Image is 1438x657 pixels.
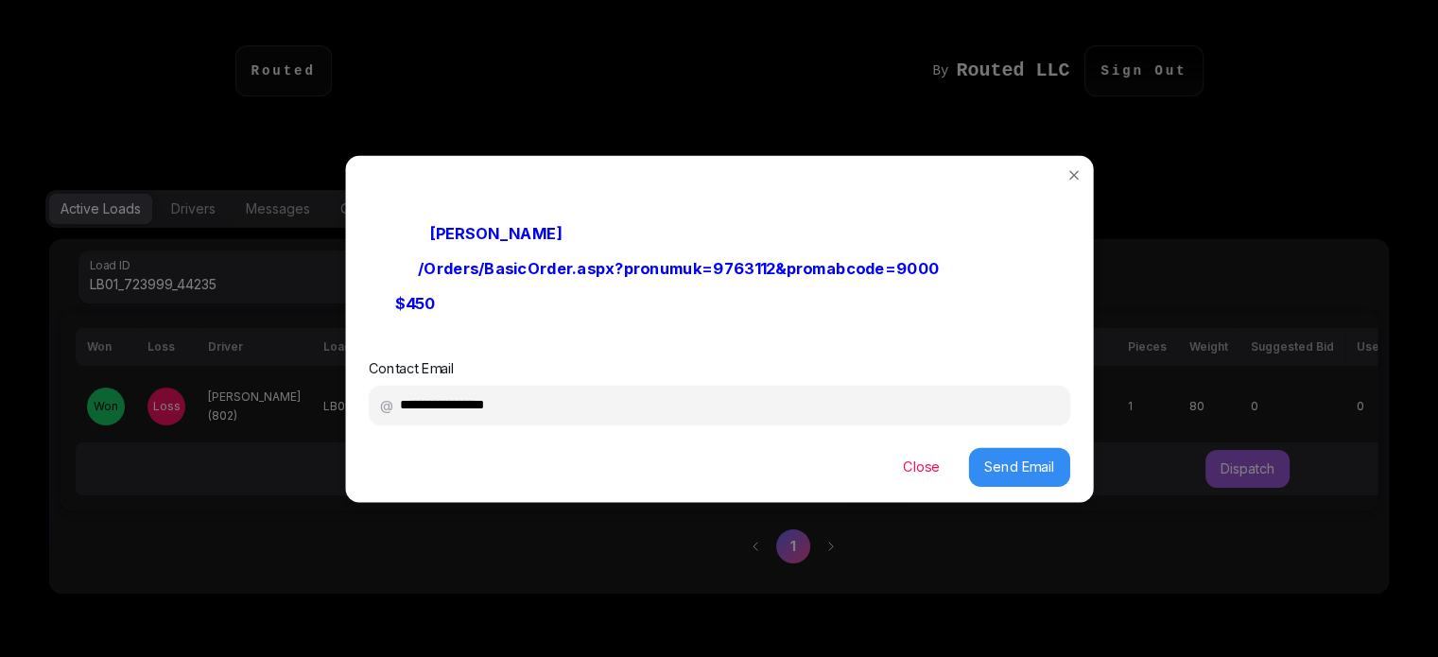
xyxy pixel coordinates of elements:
b: $ 450 [395,293,436,313]
b: [PERSON_NAME] [430,223,563,243]
a: /Orders/BasicOrder.aspx?pronumuk=9763112&promabcode=9000 [418,258,939,278]
header: Load: LB01_723999_44235 [345,155,1093,214]
button: Send Email [968,447,1069,486]
p: Bid: [369,291,1070,315]
p: Contact: [369,221,1070,245]
input: Contact Email [393,385,1057,424]
button: Close [883,447,961,486]
label: Contact Email [369,358,462,378]
p: Listing: [369,256,1070,280]
button: Close [1058,159,1089,190]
